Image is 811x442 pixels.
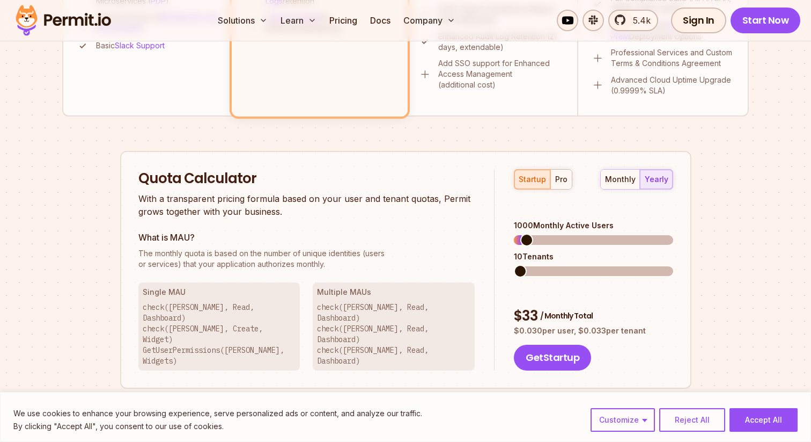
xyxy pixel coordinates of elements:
[729,408,798,432] button: Accept All
[13,420,422,433] p: By clicking "Accept All", you consent to our use of cookies.
[540,310,593,321] span: / Monthly Total
[399,10,460,31] button: Company
[514,251,673,262] div: 10 Tenants
[96,40,165,51] p: Basic
[659,408,725,432] button: Reject All
[438,58,564,90] p: Add SSO support for Enhanced Access Management (additional cost)
[626,14,651,27] span: 5.4k
[608,10,658,31] a: 5.4k
[276,10,321,31] button: Learn
[325,10,362,31] a: Pricing
[514,345,591,371] button: GetStartup
[514,220,673,231] div: 1000 Monthly Active Users
[138,192,475,218] p: With a transparent pricing formula based on your user and tenant quotas, Permit grows together wi...
[555,174,567,185] div: pro
[317,287,470,298] h3: Multiple MAUs
[611,47,735,69] p: Professional Services and Custom Terms & Conditions Agreement
[11,2,116,39] img: Permit logo
[143,302,296,366] p: check([PERSON_NAME], Read, Dashboard) check([PERSON_NAME], Create, Widget) GetUserPermissions([PE...
[115,41,165,50] a: Slack Support
[138,248,475,270] p: or services) that your application authorizes monthly.
[514,325,673,336] p: $ 0.030 per user, $ 0.033 per tenant
[605,174,636,185] div: monthly
[143,287,296,298] h3: Single MAU
[138,231,475,244] h3: What is MAU?
[591,408,655,432] button: Customize
[138,169,475,189] h2: Quota Calculator
[611,75,735,96] p: Advanced Cloud Uptime Upgrade (0.9999% SLA)
[438,31,564,53] p: Enhanced Audit Log Retention (21 days, extendable)
[13,407,422,420] p: We use cookies to enhance your browsing experience, serve personalized ads or content, and analyz...
[213,10,272,31] button: Solutions
[514,307,673,326] div: $ 33
[366,10,395,31] a: Docs
[731,8,801,33] a: Start Now
[317,302,470,366] p: check([PERSON_NAME], Read, Dashboard) check([PERSON_NAME], Read, Dashboard) check([PERSON_NAME], ...
[671,8,726,33] a: Sign In
[138,248,475,259] span: The monthly quota is based on the number of unique identities (users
